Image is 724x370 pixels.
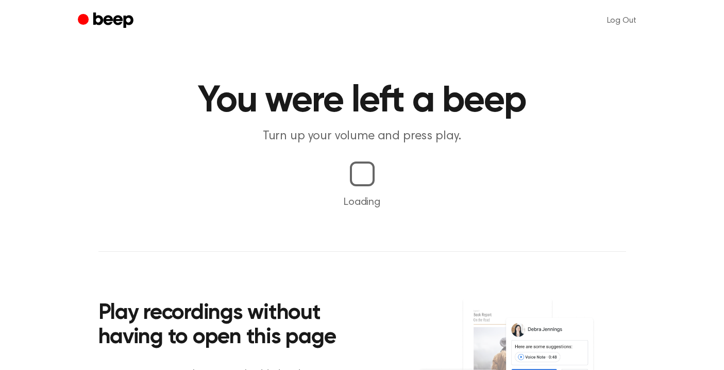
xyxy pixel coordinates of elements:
[597,8,647,33] a: Log Out
[164,128,560,145] p: Turn up your volume and press play.
[78,11,136,31] a: Beep
[12,195,712,210] p: Loading
[98,83,626,120] h1: You were left a beep
[98,301,376,350] h2: Play recordings without having to open this page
